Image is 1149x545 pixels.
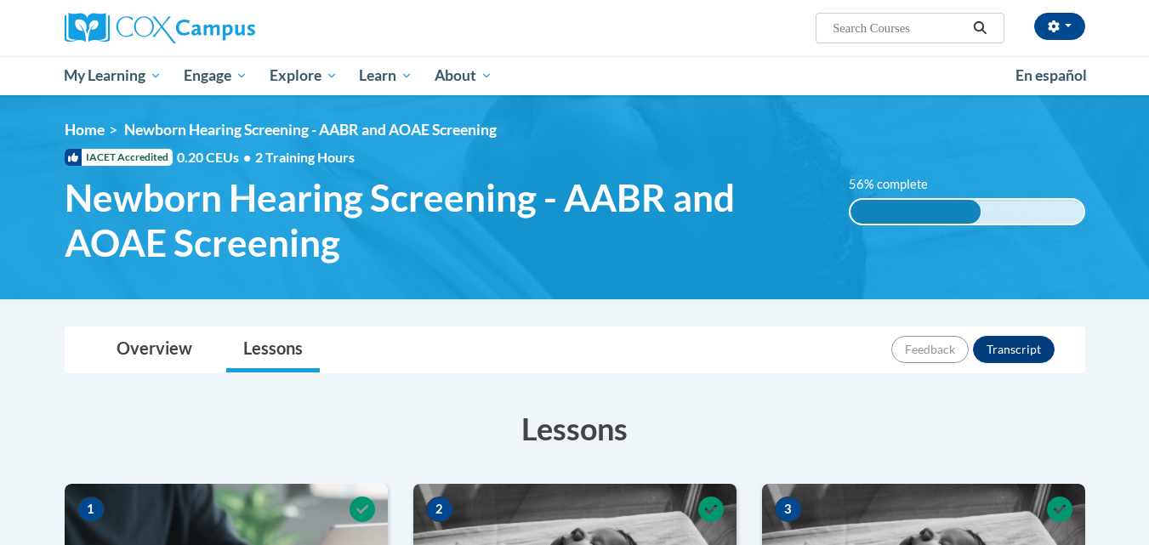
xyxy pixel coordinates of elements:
[226,327,320,372] a: Lessons
[65,407,1085,450] h3: Lessons
[850,200,981,224] div: 56% complete
[1015,66,1087,84] span: En español
[255,149,355,165] span: 2 Training Hours
[359,65,412,86] span: Learn
[891,336,969,363] button: Feedback
[54,56,173,95] a: My Learning
[831,18,967,38] input: Search Courses
[100,327,209,372] a: Overview
[1004,58,1098,94] a: En español
[1034,13,1085,40] button: Account Settings
[39,56,1111,95] div: Main menu
[967,18,993,38] button: Search
[77,497,105,522] span: 1
[849,175,947,194] label: 56% complete
[973,336,1055,363] button: Transcript
[65,121,105,139] a: Home
[65,175,824,265] span: Newborn Hearing Screening - AABR and AOAE Screening
[177,148,255,167] span: 0.20 CEUs
[775,497,802,522] span: 3
[65,13,388,43] a: Cox Campus
[243,149,251,165] span: •
[184,65,247,86] span: Engage
[348,56,424,95] a: Learn
[426,497,453,522] span: 2
[65,149,173,166] span: IACET Accredited
[64,65,162,86] span: My Learning
[270,65,338,86] span: Explore
[65,13,255,43] img: Cox Campus
[124,121,497,139] span: Newborn Hearing Screening - AABR and AOAE Screening
[173,56,259,95] a: Engage
[424,56,503,95] a: About
[259,56,349,95] a: Explore
[435,65,492,86] span: About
